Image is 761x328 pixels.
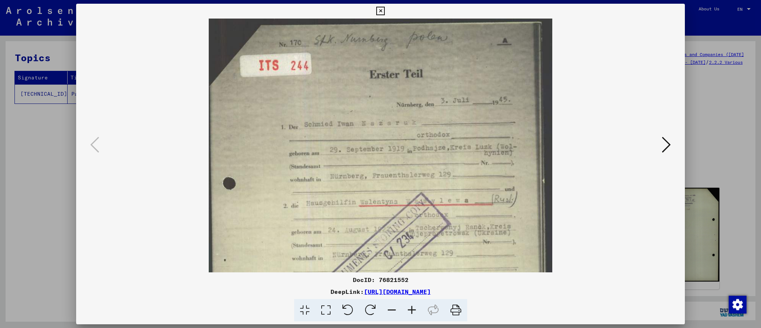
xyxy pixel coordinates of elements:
div: DocID: 76821552 [76,275,685,284]
a: [URL][DOMAIN_NAME] [364,288,431,295]
div: DeepLink: [76,287,685,296]
div: Change consent [728,295,746,313]
img: Change consent [729,296,747,314]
